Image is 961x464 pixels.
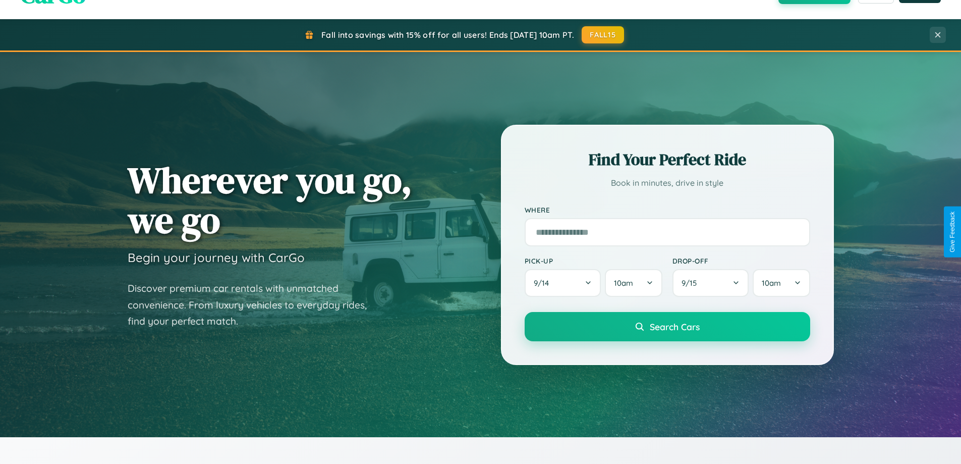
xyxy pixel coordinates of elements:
button: 10am [753,269,810,297]
span: 10am [762,278,781,288]
h1: Wherever you go, we go [128,160,412,240]
span: Fall into savings with 15% off for all users! Ends [DATE] 10am PT. [321,30,574,40]
div: Give Feedback [949,212,956,252]
span: 10am [614,278,633,288]
h3: Begin your journey with CarGo [128,250,305,265]
p: Book in minutes, drive in style [525,176,810,190]
button: 9/14 [525,269,601,297]
button: FALL15 [582,26,624,43]
button: 10am [605,269,662,297]
label: Where [525,205,810,214]
label: Drop-off [672,256,810,265]
span: 9 / 14 [534,278,554,288]
span: 9 / 15 [682,278,702,288]
span: Search Cars [650,321,700,332]
button: 9/15 [672,269,749,297]
h2: Find Your Perfect Ride [525,148,810,171]
button: Search Cars [525,312,810,341]
label: Pick-up [525,256,662,265]
p: Discover premium car rentals with unmatched convenience. From luxury vehicles to everyday rides, ... [128,280,380,330]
